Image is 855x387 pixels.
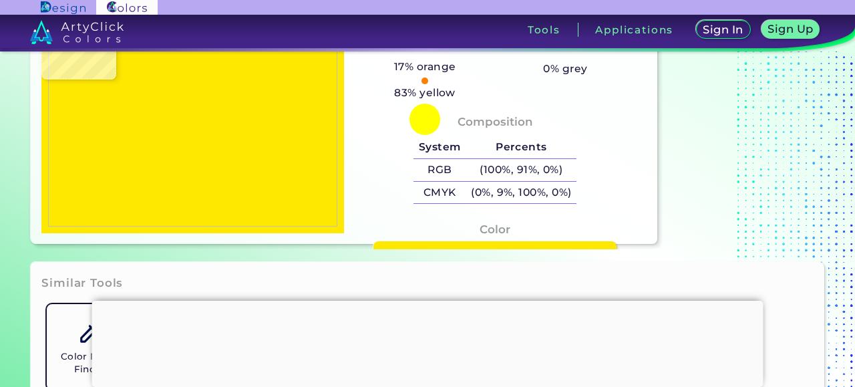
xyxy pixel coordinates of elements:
h5: Sign Up [770,24,812,34]
img: ArtyClick Design logo [41,1,85,14]
a: Sign In [699,21,748,38]
h5: RGB [413,159,466,181]
h5: (0%, 9%, 100%, 0%) [466,182,576,204]
img: icon_color_name_finder.svg [78,321,102,344]
h4: Color [480,220,510,239]
h5: CMYK [413,182,466,204]
h5: 17% orange [389,58,461,76]
h5: 0% grey [543,60,587,78]
iframe: Advertisement [92,301,763,384]
h3: Applications [595,25,673,35]
h4: Composition [458,112,533,132]
h5: System [413,136,466,158]
h5: Percents [466,136,576,158]
h5: (100%, 91%, 0%) [466,159,576,181]
h5: 83% yellow [389,84,461,102]
h5: Color Name Finder [52,350,127,376]
a: Sign Up [764,21,817,38]
h5: Sign In [705,25,741,35]
img: 4bc66bb6-077e-4475-8b6c-edbb05a6c343 [48,11,337,226]
img: logo_artyclick_colors_white.svg [30,20,124,44]
h3: Tools [528,25,560,35]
